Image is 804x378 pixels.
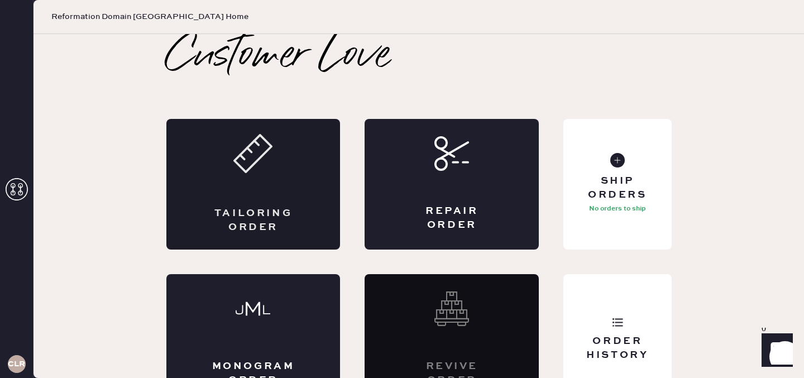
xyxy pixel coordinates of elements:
div: Order History [572,334,662,362]
iframe: Front Chat [751,328,799,376]
div: Repair Order [409,204,494,232]
p: No orders to ship [589,202,646,216]
div: Ship Orders [572,174,662,202]
div: Tailoring Order [211,207,296,235]
h2: Customer Love [166,34,390,79]
h3: CLR [8,360,25,368]
span: Reformation Domain [GEOGRAPHIC_DATA] Home [51,11,248,22]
